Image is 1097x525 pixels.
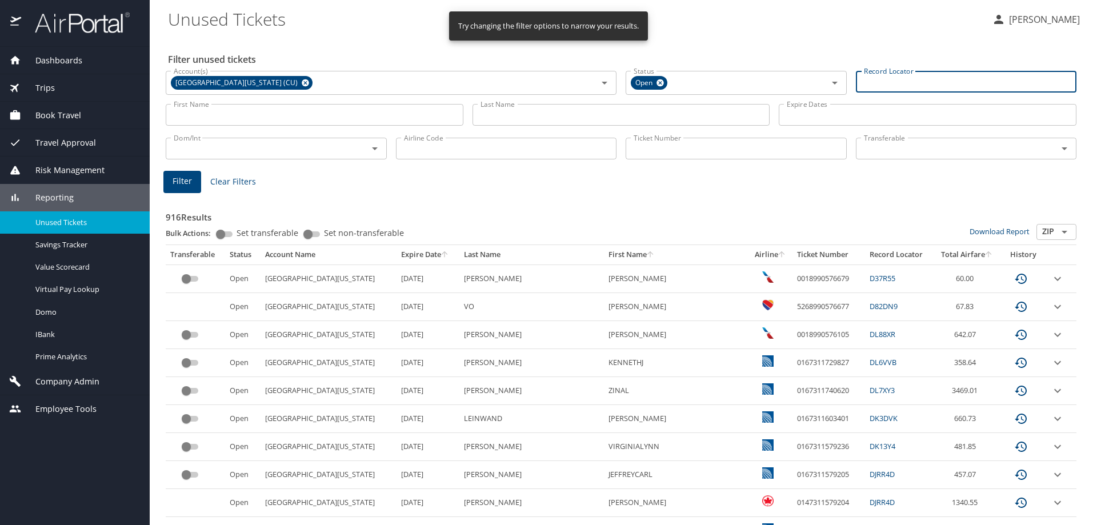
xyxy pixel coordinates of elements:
img: Air Canada [762,495,774,507]
a: DJRR4D [870,469,895,479]
a: Download Report [970,226,1030,237]
img: United Airlines [762,439,774,451]
span: Savings Tracker [35,239,136,250]
button: Clear Filters [206,171,261,193]
span: Employee Tools [21,403,97,415]
button: Open [367,141,383,157]
td: VO [459,293,603,321]
td: [PERSON_NAME] [604,321,748,349]
td: [PERSON_NAME] [459,349,603,377]
td: 0018990576105 [792,321,865,349]
td: [GEOGRAPHIC_DATA][US_STATE] [261,433,397,461]
td: 0147311579204 [792,489,865,517]
td: [DATE] [397,293,459,321]
td: [DATE] [397,349,459,377]
td: [DATE] [397,264,459,292]
td: Open [225,405,261,433]
th: Total Airfare [934,245,1001,264]
td: Open [225,293,261,321]
span: Trips [21,82,55,94]
th: Expire Date [397,245,459,264]
button: Open [1056,141,1072,157]
td: 660.73 [934,405,1001,433]
div: Try changing the filter options to narrow your results. [458,15,639,37]
th: Airline [748,245,792,264]
td: 642.07 [934,321,1001,349]
td: [DATE] [397,489,459,517]
td: Open [225,461,261,489]
th: Record Locator [865,245,934,264]
span: IBank [35,329,136,340]
td: 60.00 [934,264,1001,292]
a: DK13Y4 [870,441,895,451]
td: [PERSON_NAME] [459,489,603,517]
td: [PERSON_NAME] [459,433,603,461]
td: 0167311729827 [792,349,865,377]
td: Open [225,433,261,461]
td: [PERSON_NAME] [604,489,748,517]
th: Account Name [261,245,397,264]
td: [PERSON_NAME] [459,377,603,405]
p: Bulk Actions: [166,228,220,238]
h1: Unused Tickets [168,1,983,37]
th: Ticket Number [792,245,865,264]
button: Filter [163,171,201,193]
td: [DATE] [397,321,459,349]
span: Domo [35,307,136,318]
span: Virtual Pay Lookup [35,284,136,295]
p: [PERSON_NAME] [1006,13,1080,26]
img: United Airlines [762,383,774,395]
button: sort [647,251,655,259]
td: KENNETHJ [604,349,748,377]
td: 0167311579205 [792,461,865,489]
button: expand row [1051,272,1064,286]
button: Open [596,75,612,91]
button: Open [1056,224,1072,240]
td: [PERSON_NAME] [604,293,748,321]
td: [GEOGRAPHIC_DATA][US_STATE] [261,489,397,517]
td: 1340.55 [934,489,1001,517]
img: United Airlines [762,355,774,367]
a: DK3DVK [870,413,898,423]
span: Unused Tickets [35,217,136,228]
td: 0018990576679 [792,264,865,292]
span: Travel Approval [21,137,96,149]
td: 358.64 [934,349,1001,377]
span: Book Travel [21,109,81,122]
span: Open [631,77,659,89]
td: [GEOGRAPHIC_DATA][US_STATE] [261,264,397,292]
button: sort [441,251,449,259]
td: [DATE] [397,377,459,405]
td: 0167311603401 [792,405,865,433]
td: Open [225,264,261,292]
button: sort [778,251,786,259]
td: [PERSON_NAME] [459,461,603,489]
h3: 916 Results [166,204,1076,224]
th: First Name [604,245,748,264]
td: [GEOGRAPHIC_DATA][US_STATE] [261,349,397,377]
button: Open [827,75,843,91]
span: Reporting [21,191,74,204]
td: [GEOGRAPHIC_DATA][US_STATE] [261,461,397,489]
td: ZINAL [604,377,748,405]
img: American Airlines [762,327,774,339]
span: Risk Management [21,164,105,177]
a: DL7XY3 [870,385,895,395]
button: [PERSON_NAME] [987,9,1084,30]
button: expand row [1051,468,1064,482]
span: [GEOGRAPHIC_DATA][US_STATE] (CU) [171,77,305,89]
td: 5268990576677 [792,293,865,321]
a: DJRR4D [870,497,895,507]
button: expand row [1051,384,1064,398]
span: Set transferable [237,229,298,237]
span: Value Scorecard [35,262,136,272]
button: expand row [1051,412,1064,426]
td: JEFFREYCARL [604,461,748,489]
td: 457.07 [934,461,1001,489]
td: [PERSON_NAME] [459,264,603,292]
td: LEINWAND [459,405,603,433]
span: Clear Filters [210,175,256,189]
img: Southwest Airlines [762,299,774,311]
button: expand row [1051,440,1064,454]
span: Dashboards [21,54,82,67]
